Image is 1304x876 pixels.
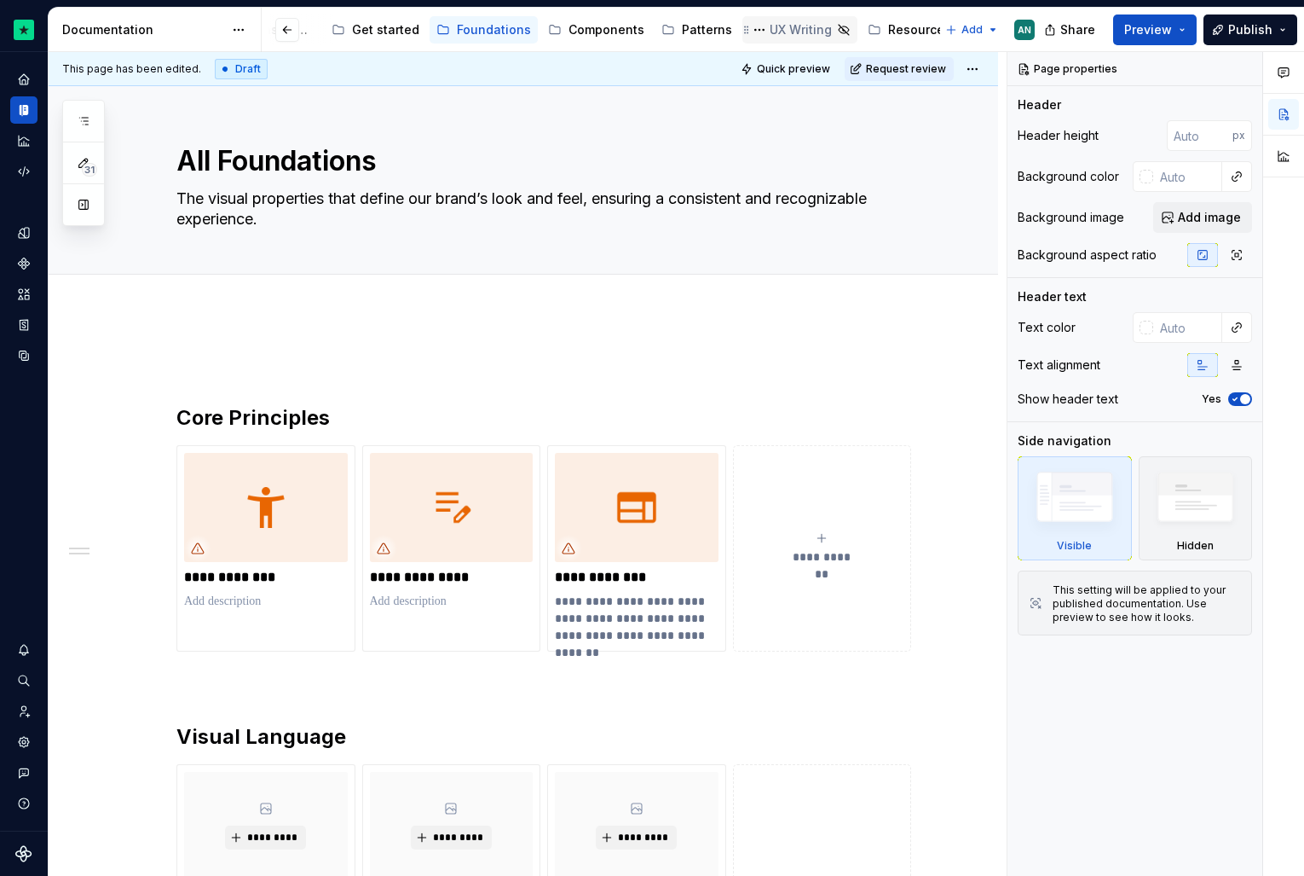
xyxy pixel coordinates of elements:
[10,728,38,756] a: Settings
[1018,432,1111,450] div: Side navigation
[10,667,38,694] button: Search ⌘K
[15,845,32,862] svg: Supernova Logo
[1228,21,1272,38] span: Publish
[173,141,908,182] textarea: All Foundations
[1036,15,1106,45] button: Share
[10,698,38,725] a: Invite team
[173,185,908,233] textarea: The visual properties that define our brand’s look and feel, ensuring a consistent and recognizab...
[457,21,531,38] div: Foundations
[1018,127,1099,144] div: Header height
[861,16,958,44] a: Resources
[1232,129,1245,142] p: px
[1139,456,1253,560] div: Hidden
[1018,23,1031,37] div: AN
[10,219,38,247] a: Design tokens
[10,759,38,786] button: Contact support
[1018,288,1087,305] div: Header text
[10,342,38,369] a: Data sources
[1153,312,1222,343] input: Auto
[176,723,911,751] h2: Visual Language
[325,16,426,44] a: Get started
[1018,209,1124,226] div: Background image
[215,59,268,79] div: Draft
[555,453,718,562] img: 6846c743-2255-4c72-b7cc-24bd189837dd.png
[62,62,201,76] span: This page has been edited.
[1167,120,1232,151] input: Auto
[1018,96,1061,113] div: Header
[757,62,830,76] span: Quick preview
[10,158,38,185] a: Code automation
[655,16,739,44] a: Patterns
[1178,209,1241,226] span: Add image
[1113,15,1197,45] button: Preview
[10,66,38,93] a: Home
[940,18,1004,42] button: Add
[1177,539,1214,553] div: Hidden
[176,404,911,432] h2: Core Principles
[1202,392,1221,406] label: Yes
[62,21,223,38] div: Documentation
[1153,202,1252,233] button: Add image
[1018,319,1076,336] div: Text color
[888,21,951,38] div: Resources
[1018,357,1100,374] div: Text alignment
[1124,21,1172,38] span: Preview
[845,57,954,81] button: Request review
[1018,168,1119,185] div: Background color
[1053,583,1241,624] div: This setting will be applied to your published documentation. Use preview to see how it looks.
[1018,391,1118,408] div: Show header text
[10,636,38,664] button: Notifications
[82,163,97,177] span: 31
[10,311,38,339] a: Storybook stories
[770,21,832,38] div: UX Writing
[10,250,38,277] a: Components
[742,16,857,44] a: UX Writing
[1153,161,1222,192] input: Auto
[568,21,644,38] div: Components
[682,21,732,38] div: Patterns
[866,62,946,76] span: Request review
[1018,247,1157,264] div: Background aspect ratio
[1057,539,1092,553] div: Visible
[1203,15,1297,45] button: Publish
[352,21,419,38] div: Get started
[10,127,38,154] a: Analytics
[147,13,811,47] div: Page tree
[184,453,348,562] img: 01449a19-f115-43ac-9f63-64935239660c.png
[1018,456,1132,560] div: Visible
[370,453,534,562] img: 435f0216-fb59-4f6e-aec8-12a14e05975e.png
[1060,21,1095,38] span: Share
[10,96,38,124] a: Documentation
[736,57,838,81] button: Quick preview
[14,20,34,40] img: d602db7a-5e75-4dfe-a0a4-4b8163c7bad2.png
[541,16,651,44] a: Components
[430,16,538,44] a: Foundations
[10,281,38,308] a: Assets
[961,23,983,37] span: Add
